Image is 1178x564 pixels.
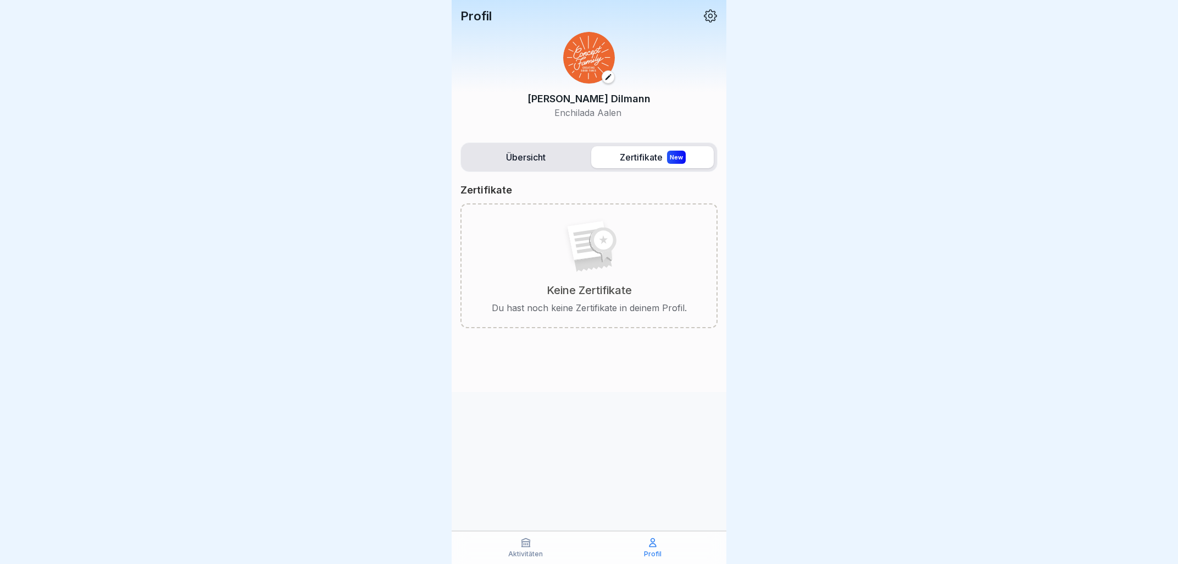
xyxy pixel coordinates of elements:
[591,146,714,168] label: Zertifikate
[667,151,686,164] div: New
[492,302,687,314] p: Du hast noch keine Zertifikate in deinem Profil.
[460,184,512,197] p: Zertifikate
[644,550,662,558] p: Profil
[527,106,651,119] p: Enchilada Aalen
[508,550,543,558] p: Aktivitäten
[464,146,587,168] label: Übersicht
[563,32,615,84] img: hyd4fwiyd0kscnnk0oqga2v1.png
[460,9,492,23] p: Profil
[527,91,651,106] p: [PERSON_NAME] Dilmann
[547,283,632,297] p: Keine Zertifikate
